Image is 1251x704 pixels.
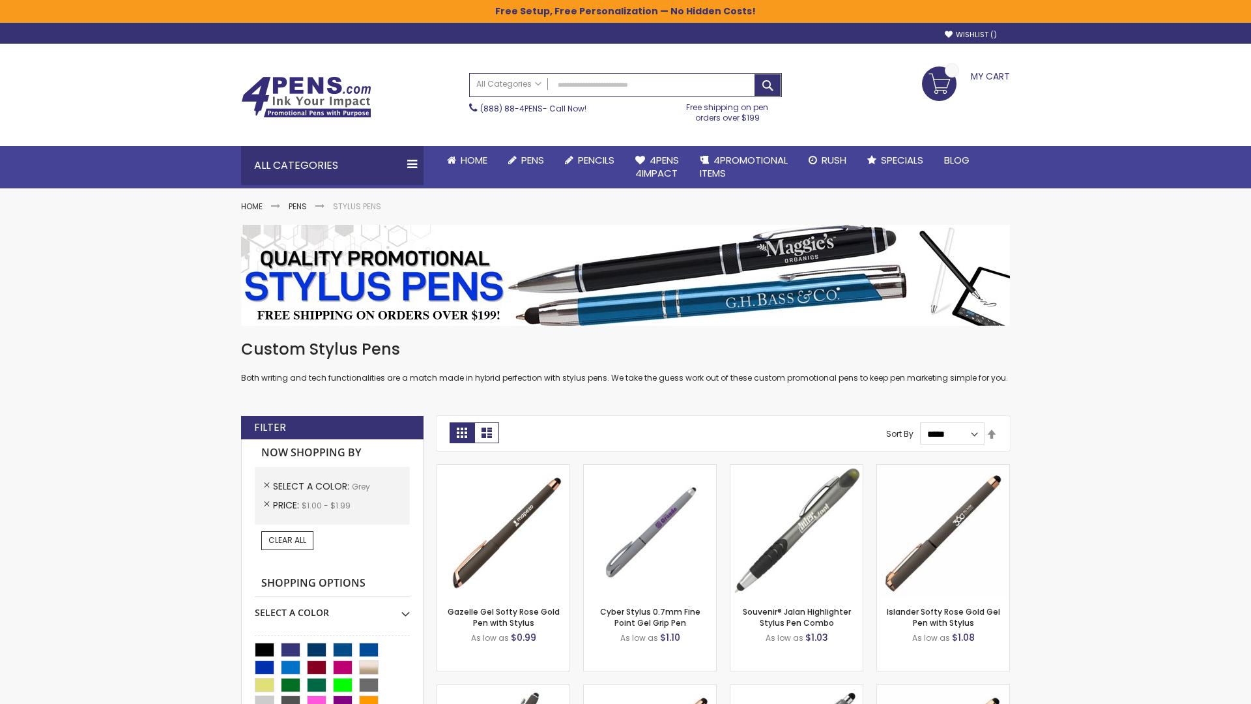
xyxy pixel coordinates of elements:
[480,103,586,114] span: - Call Now!
[254,420,286,435] strong: Filter
[302,500,351,511] span: $1.00 - $1.99
[255,570,410,598] strong: Shopping Options
[600,606,700,628] a: Cyber Stylus 0.7mm Fine Point Gel Grip Pen
[241,225,1010,326] img: Stylus Pens
[470,74,548,95] a: All Categories
[448,606,560,628] a: Gazelle Gel Softy Rose Gold Pen with Stylus
[554,146,625,175] a: Pencils
[743,606,851,628] a: Souvenir® Jalan Highlighter Stylus Pen Combo
[471,632,509,643] span: As low as
[241,76,371,118] img: 4Pens Custom Pens and Promotional Products
[241,339,1010,384] div: Both writing and tech functionalities are a match made in hybrid perfection with stylus pens. We ...
[437,684,569,696] a: Custom Soft Touch® Metal Pens with Stylus-Grey
[273,499,302,512] span: Price
[498,146,554,175] a: Pens
[461,153,487,167] span: Home
[352,481,370,492] span: Grey
[689,146,798,188] a: 4PROMOTIONALITEMS
[877,465,1009,597] img: Islander Softy Rose Gold Gel Pen with Stylus-Grey
[261,531,313,550] a: Clear All
[730,465,863,597] img: Souvenir® Jalan Highlighter Stylus Pen Combo-Grey
[952,631,975,644] span: $1.08
[660,631,680,644] span: $1.10
[886,428,913,439] label: Sort By
[273,480,352,493] span: Select A Color
[480,103,543,114] a: (888) 88-4PENS
[881,153,923,167] span: Specials
[877,684,1009,696] a: Islander Softy Rose Gold Gel Pen with Stylus - ColorJet Imprint-Grey
[635,153,679,180] span: 4Pens 4impact
[241,201,263,212] a: Home
[730,684,863,696] a: Minnelli Softy Pen with Stylus - Laser Engraved-Grey
[805,631,828,644] span: $1.03
[241,146,424,185] div: All Categories
[584,465,716,597] img: Cyber Stylus 0.7mm Fine Point Gel Grip Pen-Grey
[944,153,970,167] span: Blog
[450,422,474,443] strong: Grid
[798,146,857,175] a: Rush
[437,464,569,475] a: Gazelle Gel Softy Rose Gold Pen with Stylus-Grey
[476,79,541,89] span: All Categories
[241,339,1010,360] h1: Custom Stylus Pens
[437,465,569,597] img: Gazelle Gel Softy Rose Gold Pen with Stylus-Grey
[934,146,980,175] a: Blog
[521,153,544,167] span: Pens
[620,632,658,643] span: As low as
[578,153,614,167] span: Pencils
[268,535,306,546] span: Clear All
[912,632,950,643] span: As low as
[437,146,498,175] a: Home
[730,464,863,475] a: Souvenir® Jalan Highlighter Stylus Pen Combo-Grey
[877,464,1009,475] a: Islander Softy Rose Gold Gel Pen with Stylus-Grey
[289,201,307,212] a: Pens
[255,597,410,619] div: Select A Color
[625,146,689,188] a: 4Pens4impact
[333,201,381,212] strong: Stylus Pens
[945,30,997,40] a: Wishlist
[887,606,1000,628] a: Islander Softy Rose Gold Gel Pen with Stylus
[511,631,536,644] span: $0.99
[822,153,846,167] span: Rush
[766,632,803,643] span: As low as
[584,464,716,475] a: Cyber Stylus 0.7mm Fine Point Gel Grip Pen-Grey
[255,439,410,467] strong: Now Shopping by
[857,146,934,175] a: Specials
[700,153,788,180] span: 4PROMOTIONAL ITEMS
[673,97,783,123] div: Free shipping on pen orders over $199
[584,684,716,696] a: Gazelle Gel Softy Rose Gold Pen with Stylus - ColorJet-Grey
